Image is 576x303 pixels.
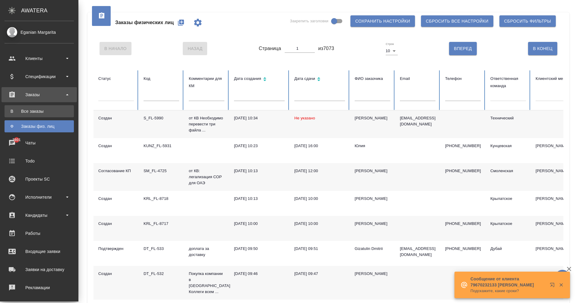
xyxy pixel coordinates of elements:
p: [PHONE_NUMBER] [445,143,481,149]
div: [DATE] 10:00 [294,196,345,202]
div: Кунцевская [490,143,526,149]
p: [EMAIL_ADDRESS][DOMAIN_NAME] [400,115,435,127]
div: [DATE] 10:13 [234,168,285,174]
button: Сбросить все настройки [421,15,493,27]
div: [DATE] 12:00 [294,168,345,174]
div: Исполнители [5,193,74,202]
div: [DATE] 09:51 [294,246,345,252]
div: [DATE] 10:34 [234,115,285,121]
p: [PHONE_NUMBER] [445,246,481,252]
div: Рекламации [5,283,74,292]
div: [DATE] 10:00 [294,221,345,227]
div: Статус [98,75,134,82]
div: DT_FL-533 [144,246,179,252]
div: Согласование КП [98,168,134,174]
div: Комментарии для КМ [189,75,224,90]
div: S_FL-5990 [144,115,179,121]
div: Создан [98,143,134,149]
label: Строк [386,43,394,46]
p: Покупка компании в [GEOGRAPHIC_DATA] Коллеги всем ... [189,271,224,295]
div: Крылатское [490,196,526,202]
div: ФИО заказчика [355,75,390,82]
div: [DATE] 10:13 [234,196,285,202]
div: Подтвержден [98,246,134,252]
div: Работы [5,229,74,238]
a: 3801Чаты [2,135,77,150]
p: доплата за доставку [189,246,224,258]
button: Сбросить фильтры [499,15,556,27]
div: Клиенты [5,54,74,63]
div: [DATE] 09:46 [234,271,285,277]
div: [DATE] 09:47 [294,271,345,277]
div: Дубай [490,246,526,252]
span: Вперед [454,45,472,52]
p: [PHONE_NUMBER] [445,221,481,227]
a: Проекты SC [2,172,77,187]
div: Создан [98,115,134,121]
a: Заявки на доставку [2,262,77,277]
a: ВВсе заказы [5,105,74,117]
div: [DATE] 16:00 [294,143,345,149]
button: В Конец [528,42,557,55]
div: Спецификации [5,72,74,81]
span: Сохранить настройки [355,17,410,25]
span: Заказы физических лиц [115,19,174,26]
div: Создан [98,271,134,277]
div: Входящие заявки [5,247,74,256]
span: из 7073 [318,45,334,52]
div: [PERSON_NAME] [355,221,390,227]
div: Все заказы [8,108,71,114]
a: Входящие заявки [2,244,77,259]
p: от КВ Необходимо перевести три файла ... [189,115,224,133]
div: [PERSON_NAME] [355,196,390,202]
div: Email [400,75,435,82]
button: Открыть в новой вкладке [546,279,561,293]
div: [PERSON_NAME] [355,115,390,121]
span: Не указано [294,116,315,120]
p: Подскажите, какие сроки? [470,288,546,294]
span: Страница [259,45,281,52]
div: Создан [98,221,134,227]
button: 🙏 [555,270,570,285]
div: Заказы [5,90,74,99]
div: SM_FL-4725 [144,168,179,174]
p: от КВ: легализация СОР для ОАЭ [189,168,224,186]
span: Сбросить все настройки [426,17,489,25]
div: [DATE] 09:50 [234,246,285,252]
div: Сортировка [234,75,285,84]
div: [DATE] 10:00 [234,221,285,227]
span: 3801 [9,137,24,143]
button: Создать [174,15,188,30]
div: KUNZ_FL-5931 [144,143,179,149]
div: Крылатское [490,221,526,227]
div: Код [144,75,179,82]
div: Ответственная команда [490,75,526,90]
p: [PHONE_NUMBER] [445,168,481,174]
div: Создан [98,196,134,202]
p: [EMAIL_ADDRESS][DOMAIN_NAME] [400,246,435,258]
div: Смоленская [490,168,526,174]
div: Чаты [5,138,74,147]
a: ФЗаказы физ. лиц [5,120,74,132]
div: Кандидаты [5,211,74,220]
span: Закрепить заголовки [290,18,328,24]
div: [PERSON_NAME] [355,168,390,174]
button: Закрыть [555,282,567,288]
div: KRL_FL-8718 [144,196,179,202]
a: Работы [2,226,77,241]
div: AWATERA [21,5,78,17]
div: [DATE] 10:23 [234,143,285,149]
div: [PERSON_NAME] [355,271,390,277]
div: KRL_FL-8717 [144,221,179,227]
div: DT_FL-532 [144,271,179,277]
a: Todo [2,153,77,169]
div: Todo [5,156,74,166]
div: Телефон [445,75,481,82]
div: Gizatulin Dmitrii [355,246,390,252]
div: 10 [386,47,398,55]
div: Сортировка [294,75,345,84]
a: Рекламации [2,280,77,295]
span: В Конец [533,45,552,52]
div: Заявки на доставку [5,265,74,274]
p: Сообщение от клиента 79670232133 [PERSON_NAME] [470,276,546,288]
